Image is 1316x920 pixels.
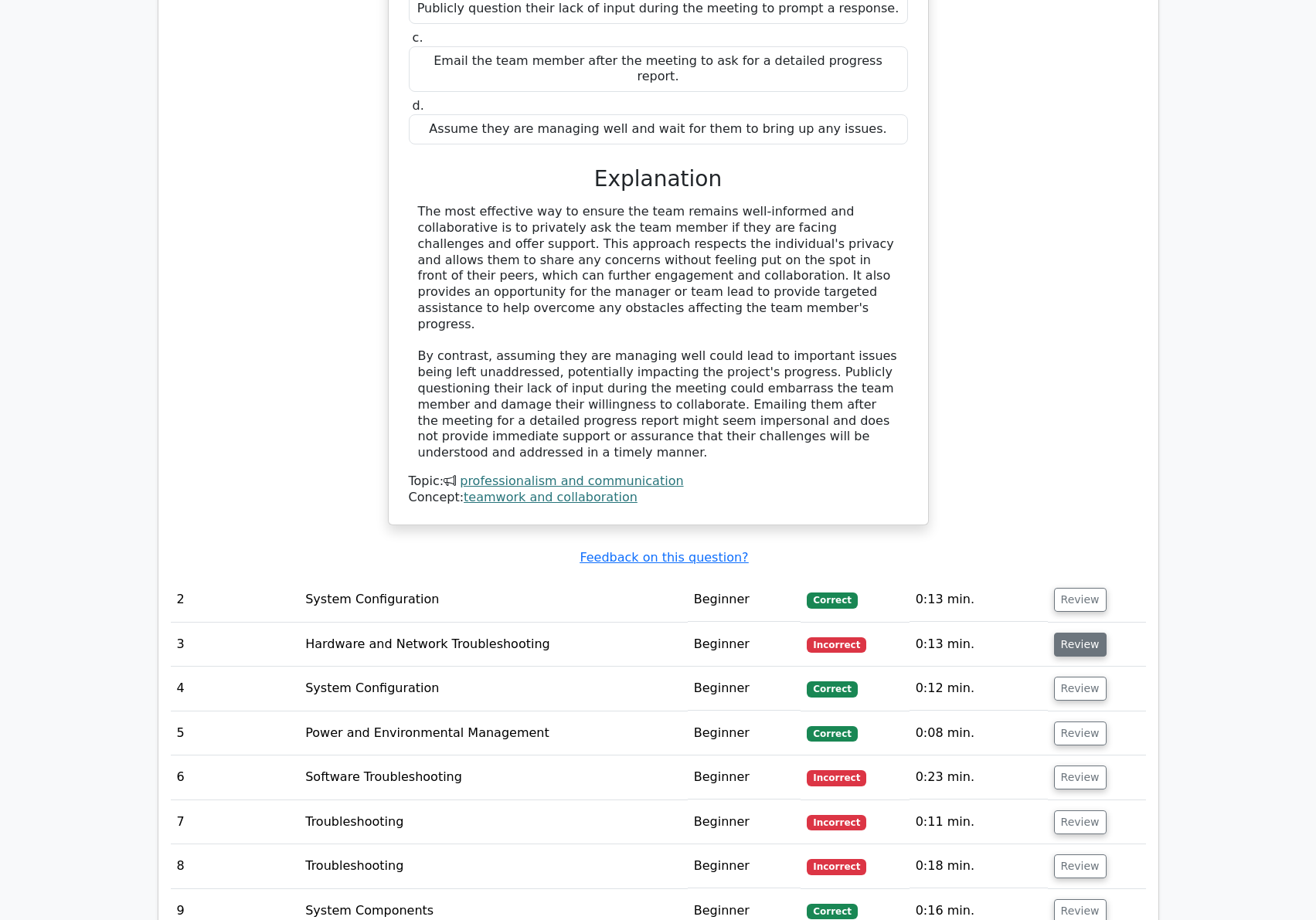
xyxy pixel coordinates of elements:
[910,578,1048,622] td: 0:13 min.
[299,623,688,667] td: Hardware and Network Troubleshooting
[910,711,1048,755] td: 0:08 min.
[171,578,300,622] td: 2
[688,623,801,667] td: Beginner
[807,770,866,786] span: Incorrect
[807,859,866,874] span: Incorrect
[464,490,638,504] a: teamwork and collaboration
[413,98,424,113] span: d.
[910,844,1048,888] td: 0:18 min.
[688,667,801,711] td: Beginner
[688,711,801,755] td: Beginner
[1054,633,1107,657] button: Review
[299,711,688,755] td: Power and Environmental Management
[1054,721,1107,745] button: Review
[910,667,1048,711] td: 0:12 min.
[1054,588,1107,612] button: Review
[299,755,688,799] td: Software Troubleshooting
[413,30,423,45] span: c.
[460,474,683,488] a: professionalism and communication
[580,550,748,565] a: Feedback on this question?
[910,800,1048,844] td: 0:11 min.
[171,711,300,755] td: 5
[688,755,801,799] td: Beginner
[807,815,866,830] span: Incorrect
[688,800,801,844] td: Beginner
[688,844,801,888] td: Beginner
[299,800,688,844] td: Troubleshooting
[807,637,866,653] span: Incorrect
[171,844,300,888] td: 8
[299,667,688,711] td: System Configuration
[910,623,1048,667] td: 0:13 min.
[807,904,857,919] span: Correct
[910,755,1048,799] td: 0:23 min.
[807,726,857,742] span: Correct
[688,578,801,622] td: Beginner
[171,623,300,667] td: 3
[418,204,899,461] div: The most effective way to ensure the team remains well-informed and collaborative is to privately...
[299,844,688,888] td: Troubleshooting
[807,592,857,608] span: Correct
[409,474,908,490] div: Topic:
[418,166,899,192] h3: Explanation
[409,490,908,506] div: Concept:
[1054,854,1107,878] button: Review
[299,578,688,622] td: System Configuration
[171,755,300,799] td: 6
[171,800,300,844] td: 7
[171,667,300,711] td: 4
[409,46,908,93] div: Email the team member after the meeting to ask for a detailed progress report.
[1054,677,1107,701] button: Review
[1054,810,1107,834] button: Review
[807,681,857,697] span: Correct
[1054,766,1107,789] button: Review
[409,114,908,144] div: Assume they are managing well and wait for them to bring up any issues.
